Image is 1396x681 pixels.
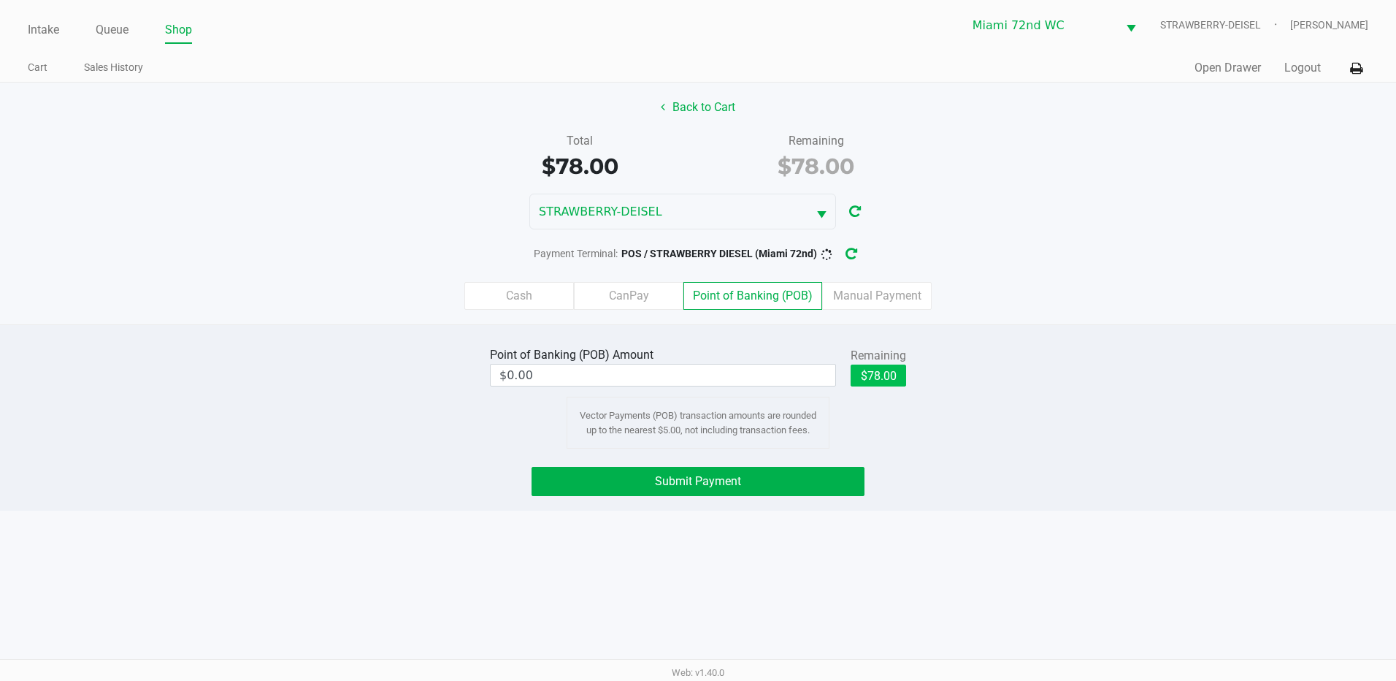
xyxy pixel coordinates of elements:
[539,203,799,221] span: STRAWBERRY-DEISEL
[1194,59,1261,77] button: Open Drawer
[621,248,817,259] span: POS / STRAWBERRY DIESEL (Miami 72nd)
[822,282,932,310] label: Manual Payment
[973,17,1108,34] span: Miami 72nd WC
[165,20,192,40] a: Shop
[96,20,129,40] a: Queue
[84,58,143,77] a: Sales History
[472,150,687,183] div: $78.00
[683,282,822,310] label: Point of Banking (POB)
[851,365,906,387] button: $78.00
[1284,59,1321,77] button: Logout
[1117,8,1145,42] button: Select
[851,347,906,365] div: Remaining
[709,132,924,150] div: Remaining
[532,467,864,496] button: Submit Payment
[574,282,683,310] label: CanPay
[490,346,659,364] div: Point of Banking (POB) Amount
[651,94,745,121] button: Back to Cart
[464,282,574,310] label: Cash
[808,194,835,229] button: Select
[1160,18,1290,33] span: STRAWBERRY-DEISEL
[567,397,829,449] div: Vector Payments (POB) transaction amounts are rounded up to the nearest $5.00, not including tran...
[655,474,741,488] span: Submit Payment
[672,667,724,678] span: Web: v1.40.0
[534,248,618,259] span: Payment Terminal:
[28,58,47,77] a: Cart
[472,132,687,150] div: Total
[709,150,924,183] div: $78.00
[28,20,59,40] a: Intake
